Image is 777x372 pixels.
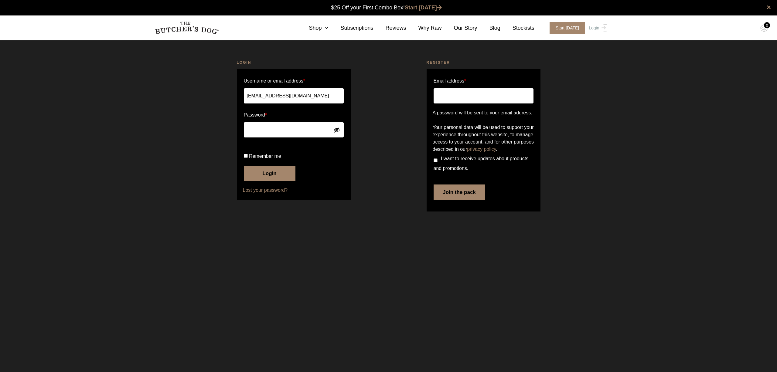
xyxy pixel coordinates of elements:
[587,22,607,34] a: Login
[442,24,477,32] a: Our Story
[760,24,768,32] img: TBD_Cart-Empty.png
[405,5,442,11] a: Start [DATE]
[467,147,496,152] a: privacy policy
[427,59,540,66] h2: Register
[550,22,585,34] span: Start [DATE]
[434,156,529,171] span: I want to receive updates about products and promotions.
[434,158,438,162] input: I want to receive updates about products and promotions.
[244,76,344,86] label: Username or email address
[244,166,295,181] button: Login
[764,22,770,28] div: 0
[249,154,281,159] span: Remember me
[243,187,345,194] a: Lost your password?
[433,109,534,117] p: A password will be sent to your email address.
[767,4,771,11] a: close
[544,22,588,34] a: Start [DATE]
[434,184,485,200] button: Join the pack
[373,24,406,32] a: Reviews
[500,24,534,32] a: Stockists
[237,59,351,66] h2: Login
[297,24,328,32] a: Shop
[434,76,466,86] label: Email address
[333,127,340,133] button: Show password
[244,154,248,158] input: Remember me
[406,24,442,32] a: Why Raw
[477,24,500,32] a: Blog
[433,124,534,153] p: Your personal data will be used to support your experience throughout this website, to manage acc...
[244,110,344,120] label: Password
[328,24,373,32] a: Subscriptions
